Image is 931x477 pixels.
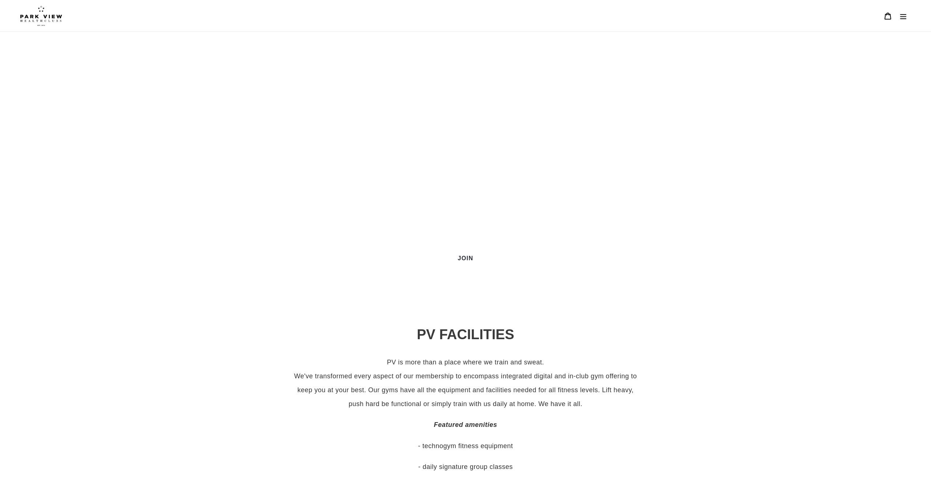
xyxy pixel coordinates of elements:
h2: FINCHLEY [266,189,665,218]
span: Fully equipped Gym, In-house Group Classes, PVTV and Personal Training [316,222,615,232]
em: Featured amenities [434,421,497,428]
img: Park view health clubs is a gym near you. [20,5,62,26]
p: - daily signature group classes [290,460,641,474]
p: - technogym fitness equipment [290,439,641,453]
button: Menu [896,8,911,24]
a: JOIN [429,248,502,268]
h2: PV FACILITIES [266,326,665,343]
p: PV is more than a place where we train and sweat. We've transformed every aspect of our membershi... [290,355,641,411]
label: Unlimited classes included [429,272,502,280]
